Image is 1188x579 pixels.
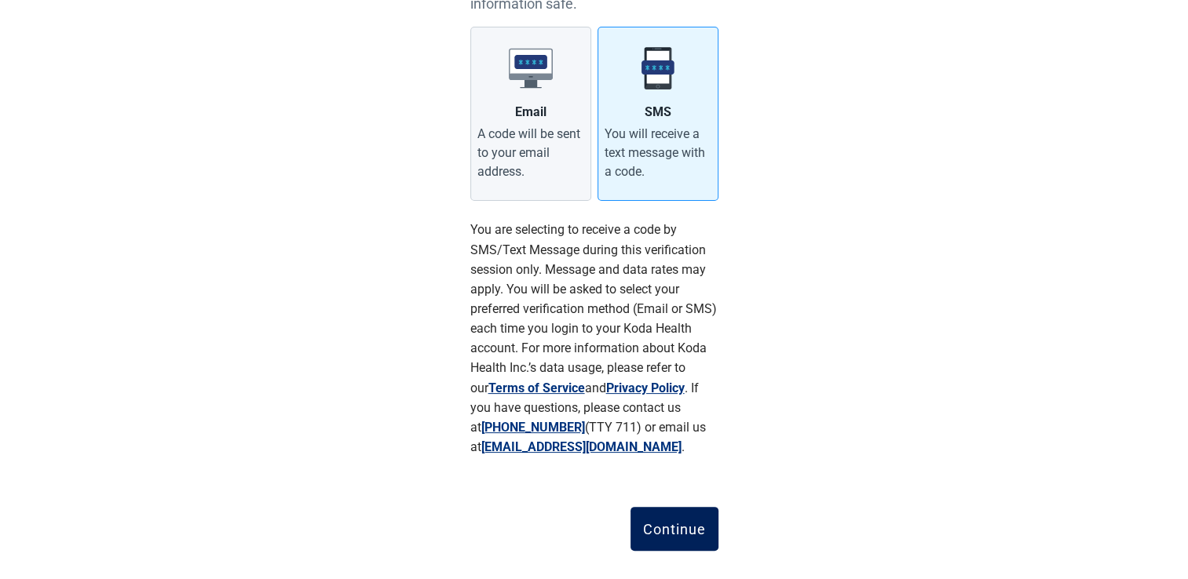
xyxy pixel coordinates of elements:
[470,220,718,457] p: You are selecting to receive a code by SMS/Text Message during this verification session only. Me...
[481,420,585,435] a: [PHONE_NUMBER]
[645,103,671,122] div: SMS
[488,381,585,395] a: Terms of Service
[606,381,685,395] a: Privacy Policy
[643,521,706,537] div: Continue
[631,507,718,551] button: Continue
[481,439,682,454] a: [EMAIL_ADDRESS][DOMAIN_NAME]
[515,103,546,122] div: Email
[477,125,584,181] div: A code will be sent to your email address.
[605,125,711,181] div: You will receive a text message with a code.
